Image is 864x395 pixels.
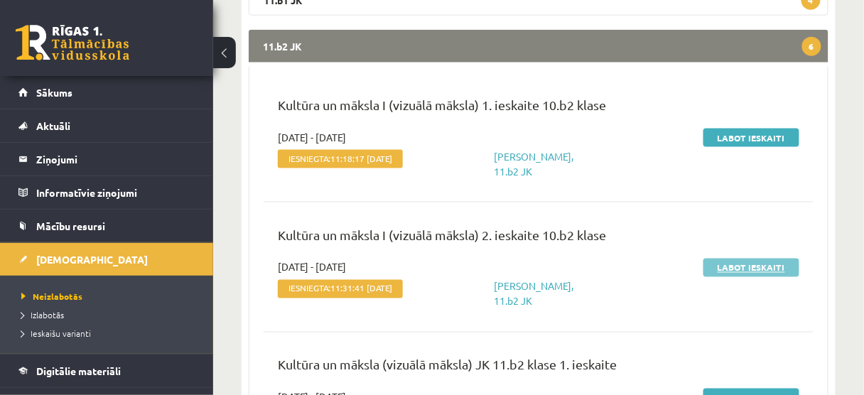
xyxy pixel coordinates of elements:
[36,253,148,266] span: [DEMOGRAPHIC_DATA]
[278,280,403,298] span: Iesniegta:
[36,119,70,132] span: Aktuāli
[36,364,121,377] span: Digitālie materiāli
[18,76,195,109] a: Sākums
[495,150,574,178] a: [PERSON_NAME], 11.b2 JK
[495,280,574,308] a: [PERSON_NAME], 11.b2 JK
[278,260,346,275] span: [DATE] - [DATE]
[802,37,821,56] span: 6
[278,95,799,121] p: Kultūra un māksla I (vizuālā māksla) 1. ieskaite 10.b2 klase
[21,290,199,303] a: Neizlabotās
[16,25,129,60] a: Rīgas 1. Tālmācības vidusskola
[278,225,799,251] p: Kultūra un māksla I (vizuālā māksla) 2. ieskaite 10.b2 klase
[330,153,392,163] span: 11:18:17 [DATE]
[278,130,346,145] span: [DATE] - [DATE]
[36,86,72,99] span: Sākums
[703,259,799,277] a: Labot ieskaiti
[21,327,199,340] a: Ieskaišu varianti
[18,243,195,276] a: [DEMOGRAPHIC_DATA]
[278,355,799,382] p: Kultūra un māksla (vizuālā māksla) JK 11.b2 klase 1. ieskaite
[249,30,828,63] legend: 11.b2 JK
[36,220,105,232] span: Mācību resursi
[21,328,91,339] span: Ieskaišu varianti
[18,176,195,209] a: Informatīvie ziņojumi
[703,129,799,147] a: Labot ieskaiti
[18,143,195,175] a: Ziņojumi
[278,150,403,168] span: Iesniegta:
[21,291,82,302] span: Neizlabotās
[330,283,392,293] span: 11:31:41 [DATE]
[21,308,199,321] a: Izlabotās
[36,143,195,175] legend: Ziņojumi
[18,355,195,387] a: Digitālie materiāli
[21,309,64,320] span: Izlabotās
[18,210,195,242] a: Mācību resursi
[18,109,195,142] a: Aktuāli
[36,176,195,209] legend: Informatīvie ziņojumi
